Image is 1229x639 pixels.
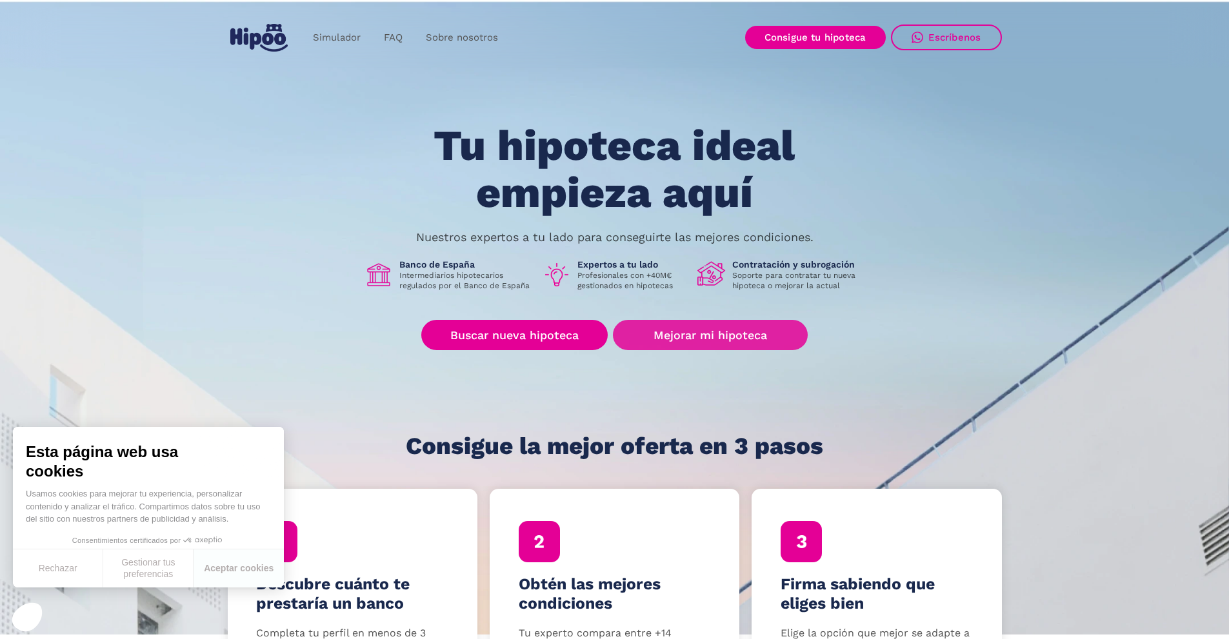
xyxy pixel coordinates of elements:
[414,25,510,50] a: Sobre nosotros
[228,19,291,57] a: home
[732,270,865,291] p: Soporte para contratar tu nueva hipoteca o mejorar la actual
[891,25,1002,50] a: Escríbenos
[577,270,687,291] p: Profesionales con +40M€ gestionados en hipotecas
[519,575,711,613] h4: Obtén las mejores condiciones
[256,575,448,613] h4: Descubre cuánto te prestaría un banco
[370,123,859,216] h1: Tu hipoteca ideal empieza aquí
[372,25,414,50] a: FAQ
[732,259,865,270] h1: Contratación y subrogación
[301,25,372,50] a: Simulador
[406,433,823,459] h1: Consigue la mejor oferta en 3 pasos
[399,259,532,270] h1: Banco de España
[745,26,886,49] a: Consigue tu hipoteca
[416,232,814,242] p: Nuestros expertos a tu lado para conseguirte las mejores condiciones.
[781,575,973,613] h4: Firma sabiendo que eliges bien
[421,320,608,350] a: Buscar nueva hipoteca
[613,320,807,350] a: Mejorar mi hipoteca
[928,32,981,43] div: Escríbenos
[399,270,532,291] p: Intermediarios hipotecarios regulados por el Banco de España
[577,259,687,270] h1: Expertos a tu lado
